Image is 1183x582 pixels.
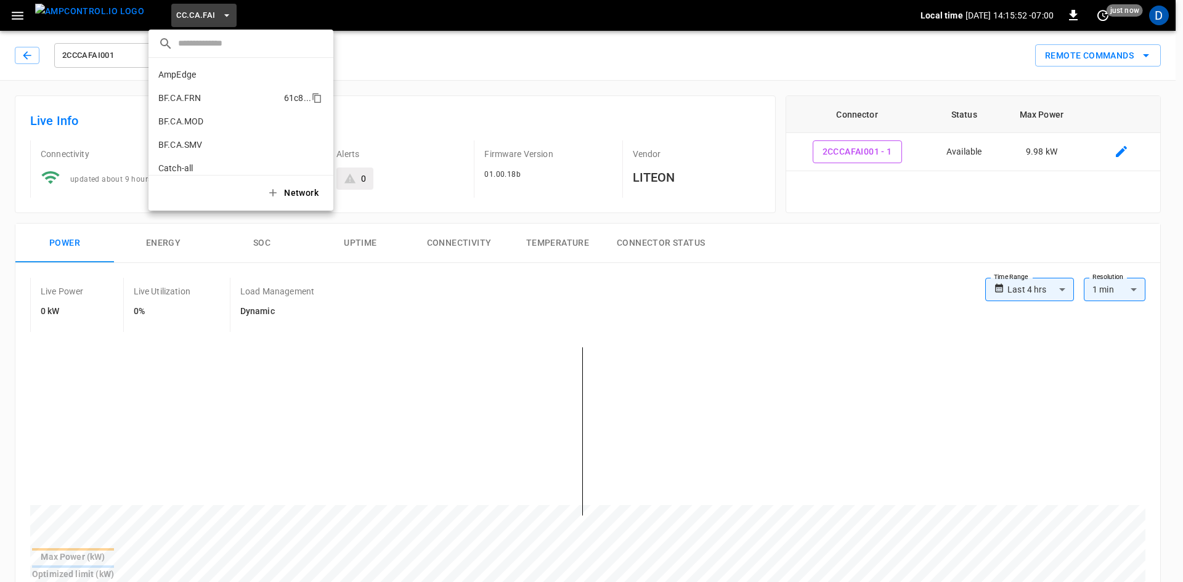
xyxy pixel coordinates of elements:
[158,68,278,81] p: AmpEdge
[158,162,278,174] p: Catch-all
[158,92,279,104] p: BF.CA.FRN
[158,115,278,127] p: BF.CA.MOD
[259,180,328,206] button: Network
[311,91,324,105] div: copy
[158,139,280,151] p: BF.CA.SMV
